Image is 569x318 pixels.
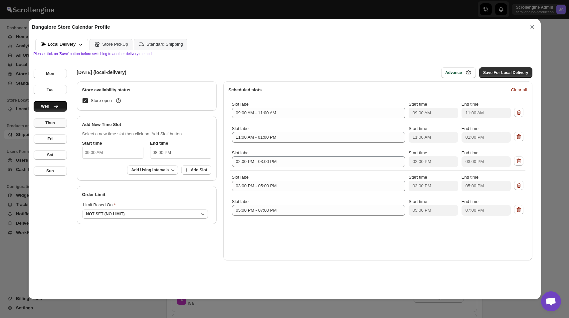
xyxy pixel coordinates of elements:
[445,70,462,75] div: Advance
[82,141,102,146] b: Start time
[127,165,178,175] button: Add Using Intervals
[441,67,476,78] button: Advance
[232,150,406,167] div: Slot label
[82,201,208,209] p: Limit Based On
[34,150,67,160] button: Sat
[462,174,511,191] div: End time
[409,150,458,167] div: Start time
[102,42,128,47] div: Store PickUp
[45,120,55,126] div: Thus
[462,101,511,118] div: End time
[82,209,208,219] button: NOT SET (NO LIMIT)
[77,69,126,76] h5: [DATE] (local-delivery)
[47,87,53,92] div: Tue
[48,42,76,47] div: Local Delivery
[47,152,53,158] div: Sat
[48,136,53,142] div: Fri
[181,165,211,175] button: Add Slot
[527,22,537,32] button: ×
[131,167,169,173] span: Add Using Intervals
[82,87,211,93] h2: Store availability status
[232,101,406,118] div: Slot label
[409,125,458,143] div: Start time
[82,131,211,137] p: Select a new time slot then click on 'Add Slot' button
[46,71,54,76] div: Mon
[146,42,183,47] div: Standard Shipping
[41,104,49,109] div: Wed
[90,39,132,50] button: Store PickUp
[232,174,406,191] div: Slot label
[34,69,67,78] button: Mon
[541,291,561,311] div: Open chat
[34,166,67,176] button: Sun
[82,191,211,198] h2: Order Limit
[82,121,211,128] h2: Add New Time Slot
[229,87,506,93] h3: Scheduled slots
[483,70,528,75] span: Save For Local Delivery
[462,150,511,167] div: End time
[479,67,532,78] button: Save For Local Delivery
[150,141,168,146] b: End time
[462,125,511,143] div: End time
[507,85,531,95] button: Clear all
[34,101,67,112] button: Wed
[86,211,125,217] div: NOT SET (NO LIMIT)
[409,101,458,118] div: Start time
[232,198,406,216] div: Slot label
[91,97,122,104] span: Store open
[34,118,67,128] button: Thus
[462,198,511,216] div: End time
[232,125,406,143] div: Slot label
[32,24,110,30] h2: Bangalore Store Calendar Profile
[191,167,207,173] span: Add Slot
[46,168,54,174] div: Sun
[134,39,187,50] button: Standard Shipping
[35,39,89,50] button: Local Delivery
[34,52,536,56] p: Please click on 'Save' button before switching to another delivery method
[34,134,67,144] button: Fri
[34,85,67,94] button: Tue
[409,198,458,216] div: Start time
[511,87,527,93] span: Clear all
[409,174,458,191] div: Start time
